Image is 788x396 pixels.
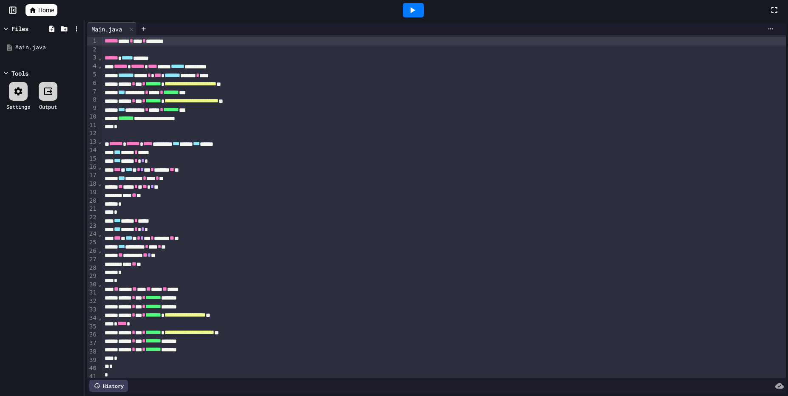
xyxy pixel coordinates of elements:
[87,79,98,88] div: 6
[6,103,30,110] div: Settings
[87,163,98,171] div: 16
[87,129,98,138] div: 12
[87,188,98,197] div: 19
[87,280,98,289] div: 30
[87,213,98,222] div: 22
[87,339,98,348] div: 37
[87,71,98,79] div: 5
[15,43,82,52] div: Main.java
[87,104,98,113] div: 9
[98,62,102,69] span: Fold line
[87,322,98,331] div: 35
[87,197,98,205] div: 20
[87,113,98,121] div: 10
[11,69,28,78] div: Tools
[87,255,98,264] div: 27
[752,362,779,388] iframe: chat widget
[87,289,98,297] div: 31
[87,155,98,163] div: 15
[87,305,98,314] div: 33
[87,364,98,373] div: 40
[26,4,57,16] a: Home
[87,205,98,213] div: 21
[11,24,28,33] div: Files
[87,37,98,45] div: 1
[87,171,98,180] div: 17
[87,222,98,230] div: 23
[98,54,102,61] span: Fold line
[87,121,98,130] div: 11
[98,247,102,254] span: Fold line
[87,45,98,54] div: 2
[87,25,126,34] div: Main.java
[98,164,102,170] span: Fold line
[87,356,98,365] div: 39
[87,180,98,188] div: 18
[87,348,98,356] div: 38
[87,373,98,381] div: 41
[87,88,98,96] div: 7
[87,314,98,322] div: 34
[98,138,102,145] span: Fold line
[98,314,102,321] span: Fold line
[38,6,54,14] span: Home
[87,264,98,272] div: 28
[89,380,128,392] div: History
[87,297,98,305] div: 32
[87,96,98,104] div: 8
[87,138,98,146] div: 13
[87,247,98,255] div: 26
[87,23,137,35] div: Main.java
[87,272,98,280] div: 29
[87,238,98,247] div: 25
[87,62,98,71] div: 4
[717,325,779,361] iframe: chat widget
[98,231,102,238] span: Fold line
[87,54,98,62] div: 3
[87,146,98,155] div: 14
[98,180,102,187] span: Fold line
[39,103,57,110] div: Output
[87,230,98,238] div: 24
[87,331,98,339] div: 36
[98,281,102,288] span: Fold line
